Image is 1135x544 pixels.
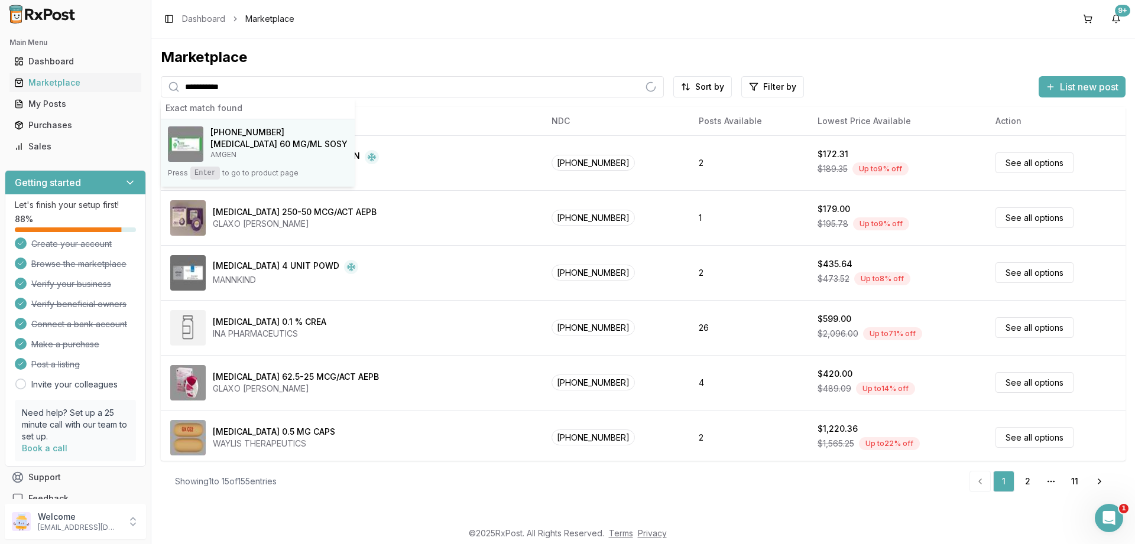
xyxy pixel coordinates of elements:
[818,313,851,325] div: $599.00
[31,338,99,350] span: Make a purchase
[763,81,796,93] span: Filter by
[213,426,335,438] div: [MEDICAL_DATA] 0.5 MG CAPS
[852,162,909,175] div: Up to 9 % off
[995,207,1074,228] a: See all options
[213,328,326,340] div: INA PHARMACEUTICS
[210,150,348,159] p: AMGEN
[859,437,920,450] div: Up to 22 % off
[5,95,146,113] button: My Posts
[168,168,188,178] span: Press
[213,218,377,230] div: GLAXO [PERSON_NAME]
[1060,80,1118,94] span: List new post
[14,56,137,67] div: Dashboard
[15,199,136,211] p: Let's finish your setup first!
[638,528,667,538] a: Privacy
[5,116,146,135] button: Purchases
[1115,5,1130,17] div: 9+
[12,512,31,531] img: User avatar
[818,258,852,270] div: $435.64
[689,107,808,135] th: Posts Available
[552,210,635,226] span: [PHONE_NUMBER]
[161,119,355,187] button: Prolia 60 MG/ML SOSY[PHONE_NUMBER][MEDICAL_DATA] 60 MG/ML SOSYAMGENPressEnterto go to product page
[213,274,358,286] div: MANNKIND
[552,265,635,281] span: [PHONE_NUMBER]
[31,278,111,290] span: Verify your business
[995,152,1074,173] a: See all options
[31,258,127,270] span: Browse the marketplace
[818,423,858,435] div: $1,220.36
[170,255,206,291] img: Afrezza 4 UNIT POWD
[213,316,326,328] div: [MEDICAL_DATA] 0.1 % CREA
[175,475,277,487] div: Showing 1 to 15 of 155 entries
[9,136,141,157] a: Sales
[14,141,137,152] div: Sales
[689,135,808,190] td: 2
[818,273,849,285] span: $473.52
[213,371,379,383] div: [MEDICAL_DATA] 62.5-25 MCG/ACT AEPB
[552,320,635,335] span: [PHONE_NUMBER]
[995,427,1074,448] a: See all options
[818,163,848,175] span: $189.35
[9,93,141,115] a: My Posts
[213,206,377,218] div: [MEDICAL_DATA] 250-50 MCG/ACT AEPB
[1039,82,1126,94] a: List new post
[818,218,848,230] span: $195.78
[5,467,146,488] button: Support
[14,77,137,89] div: Marketplace
[5,137,146,156] button: Sales
[818,383,851,395] span: $489.09
[552,374,635,390] span: [PHONE_NUMBER]
[818,438,854,449] span: $1,565.25
[9,38,141,47] h2: Main Menu
[856,382,915,395] div: Up to 14 % off
[210,138,348,150] h4: [MEDICAL_DATA] 60 MG/ML SOSY
[863,327,922,340] div: Up to 71 % off
[14,119,137,131] div: Purchases
[38,511,120,523] p: Welcome
[15,213,33,225] span: 88 %
[213,383,379,395] div: GLAXO [PERSON_NAME]
[190,167,220,180] kbd: Enter
[5,5,80,24] img: RxPost Logo
[993,471,1014,492] a: 1
[9,115,141,136] a: Purchases
[673,76,732,97] button: Sort by
[9,72,141,93] a: Marketplace
[1107,9,1126,28] button: 9+
[9,51,141,72] a: Dashboard
[995,372,1074,393] a: See all options
[182,13,294,25] nav: breadcrumb
[853,217,909,230] div: Up to 9 % off
[995,262,1074,283] a: See all options
[5,73,146,92] button: Marketplace
[213,438,335,449] div: WAYLIS THERAPEUTICS
[14,98,137,110] div: My Posts
[818,368,852,380] div: $420.00
[28,493,69,504] span: Feedback
[689,300,808,355] td: 26
[741,76,804,97] button: Filter by
[170,310,206,346] img: Amcinonide 0.1 % CREA
[689,190,808,245] td: 1
[1119,504,1128,513] span: 1
[22,407,129,442] p: Need help? Set up a 25 minute call with our team to set up.
[1064,471,1085,492] a: 11
[818,148,848,160] div: $172.31
[542,107,689,135] th: NDC
[31,379,118,390] a: Invite your colleagues
[161,97,355,119] div: Exact match found
[695,81,724,93] span: Sort by
[995,317,1074,338] a: See all options
[1017,471,1038,492] a: 2
[38,523,120,532] p: [EMAIL_ADDRESS][DOMAIN_NAME]
[808,107,986,135] th: Lowest Price Available
[1039,76,1126,97] button: List new post
[31,318,127,330] span: Connect a bank account
[986,107,1126,135] th: Action
[245,13,294,25] span: Marketplace
[210,126,284,138] span: [PHONE_NUMBER]
[552,429,635,445] span: [PHONE_NUMBER]
[689,355,808,410] td: 4
[1088,471,1111,492] a: Go to next page
[161,48,1126,67] div: Marketplace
